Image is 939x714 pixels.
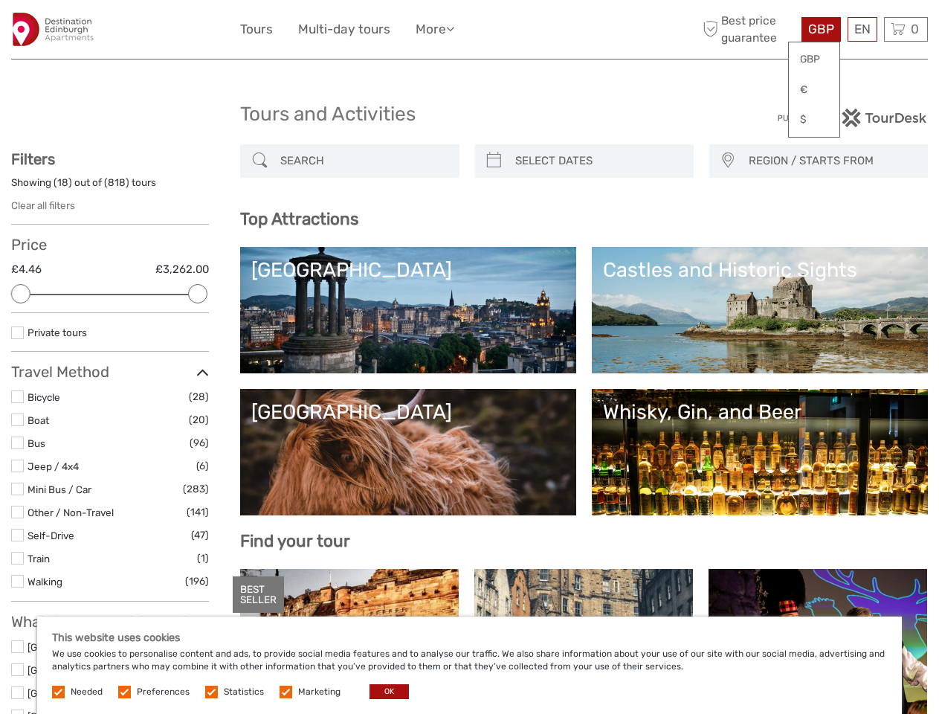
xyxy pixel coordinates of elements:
div: [GEOGRAPHIC_DATA] [251,258,565,282]
button: REGION / STARTS FROM [742,149,920,173]
a: Tours [240,19,273,40]
h1: Tours and Activities [240,103,699,126]
a: [GEOGRAPHIC_DATA] [28,664,129,676]
a: Bus [28,437,45,449]
a: [GEOGRAPHIC_DATA] [28,641,129,653]
h3: Price [11,236,209,254]
a: More [416,19,454,40]
a: Train [28,553,50,565]
img: 2975-d8c356c1-1139-4765-9adb-83c46dbfa04d_logo_small.jpg [11,11,96,48]
label: £4.46 [11,262,42,277]
div: We use cookies to personalise content and ads, to provide social media features and to analyse ou... [37,617,902,714]
span: (6) [196,457,209,475]
a: GBP [789,46,839,73]
a: Boat [28,414,49,426]
input: SEARCH [274,148,451,174]
span: (283) [183,480,209,498]
a: Whisky, Gin, and Beer [603,400,917,504]
label: £3,262.00 [155,262,209,277]
div: [GEOGRAPHIC_DATA] [251,400,565,424]
label: Needed [71,686,103,698]
h3: What do you want to see? [11,613,209,631]
button: Open LiveChat chat widget [171,23,189,41]
a: Self-Drive [28,530,74,541]
a: Castles and Historic Sights [603,258,917,362]
div: Castles and Historic Sights [603,258,917,282]
span: (47) [191,527,209,544]
img: PurchaseViaTourDesk.png [777,109,928,127]
label: Statistics [224,686,264,698]
a: [GEOGRAPHIC_DATA] [251,400,565,504]
a: Mini Bus / Car [28,483,91,495]
a: Multi-day tours [298,19,390,40]
span: (96) [190,434,209,451]
label: Preferences [137,686,190,698]
a: [GEOGRAPHIC_DATA] [251,258,565,362]
label: Marketing [298,686,341,698]
h3: Travel Method [11,363,209,381]
strong: Filters [11,150,55,168]
a: Other / Non-Travel [28,506,114,518]
a: Clear all filters [11,199,75,211]
span: Best price guarantee [699,13,798,45]
p: We're away right now. Please check back later! [21,26,168,38]
span: (28) [189,388,209,405]
span: (1) [197,550,209,567]
span: (20) [189,411,209,428]
label: 818 [108,176,126,190]
a: Jeep / 4x4 [28,460,79,472]
a: [GEOGRAPHIC_DATA] [28,687,129,699]
input: SELECT DATES [509,148,686,174]
a: Bicycle [28,391,60,403]
span: (141) [187,504,209,521]
div: Whisky, Gin, and Beer [603,400,917,424]
a: Walking [28,576,62,588]
a: $ [789,106,839,133]
span: GBP [808,22,834,36]
div: Showing ( ) out of ( ) tours [11,176,209,199]
span: 0 [909,22,921,36]
a: Private tours [28,327,87,338]
button: OK [370,684,409,699]
a: € [789,77,839,103]
div: BEST SELLER [233,576,284,614]
h5: This website uses cookies [52,631,887,644]
div: EN [848,17,877,42]
span: (196) [185,573,209,590]
b: Find your tour [240,531,350,551]
label: 18 [57,176,68,190]
b: Top Attractions [240,209,358,229]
